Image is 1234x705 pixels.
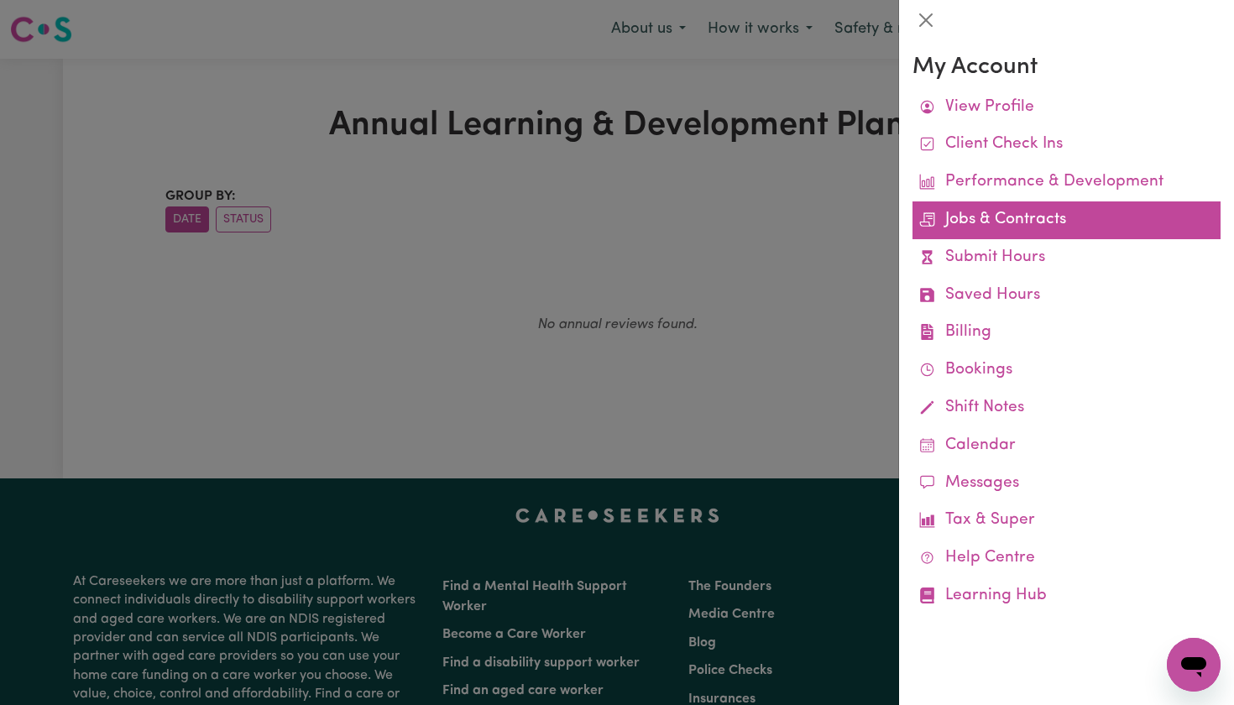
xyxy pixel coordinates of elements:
[1167,638,1221,692] iframe: Button to launch messaging window
[912,7,939,34] button: Close
[912,164,1221,201] a: Performance & Development
[912,314,1221,352] a: Billing
[912,389,1221,427] a: Shift Notes
[912,502,1221,540] a: Tax & Super
[912,54,1221,82] h3: My Account
[912,89,1221,127] a: View Profile
[912,427,1221,465] a: Calendar
[912,352,1221,389] a: Bookings
[912,277,1221,315] a: Saved Hours
[912,465,1221,503] a: Messages
[912,239,1221,277] a: Submit Hours
[912,577,1221,615] a: Learning Hub
[912,126,1221,164] a: Client Check Ins
[912,201,1221,239] a: Jobs & Contracts
[912,540,1221,577] a: Help Centre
